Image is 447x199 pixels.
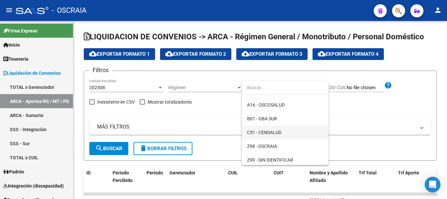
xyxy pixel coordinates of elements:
[247,116,277,121] span: B01 - GBA SUR
[247,102,285,108] span: A16 - OSCOSALUD
[247,144,277,149] span: Z98 - OSCRAIA
[247,157,293,163] span: Z99 - SIN IDENTIFICAR
[425,177,440,192] div: Open Intercom Messenger
[247,130,281,135] span: C51 - CENSALUD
